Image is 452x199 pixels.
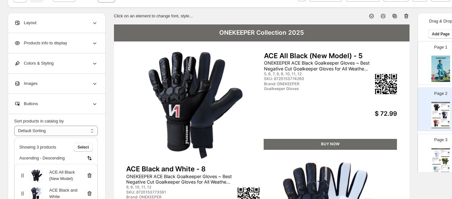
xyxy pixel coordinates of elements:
div: ONEKEEPER ACE Black Goalkeeper Gloves ~ Best Negative Cut Goalkeeper Gloves for All Weathe... [126,174,237,185]
span: Select [78,145,89,150]
div: $ 33.99 [438,162,441,163]
div: BUY NOW [264,139,397,149]
img: primaryImage [432,104,441,111]
img: qrcode [448,105,449,107]
div: Goalkeeper Gloves [264,86,344,91]
div: ONEKEEPER Collection 2025 [431,148,450,149]
div: $ 72.99 [446,154,449,155]
div: ONEKEEPER ACE Black Goalkeeper Gloves ~ Best Negative Cut Goalkeeper Gloves for All Weathe... [264,60,374,71]
div: Brand: ONEKEEPER [441,153,446,153]
img: sortIcon [86,155,93,161]
div: ONEKEEPER Collection 2025 [431,102,450,103]
img: primaryImage [441,111,449,119]
img: qrcode [448,152,449,153]
img: primaryImage [441,158,449,165]
div: Goalkeeper Gloves [432,162,438,162]
div: BUY NOW [441,172,449,172]
img: qrcode [375,74,397,94]
div: ONEKEEPER ACE Black Goalkeeper Gloves ~ Best Negative Cut Goalkeeper Gloves for All Weathe... [441,151,448,152]
img: cover page [431,56,450,82]
div: ONEKEEPER ACE Black Goalkeeper Gloves ~ Best Negative Cut Goalkeeper Gloves for All Weathe... [441,120,448,122]
div: ONEKEEPER ACE Black Goalkeeper Gloves ~ Best Negative Cut Goalkeeper Gloves for All Weathe... [432,159,439,161]
span: Showing 3 products [19,144,56,150]
img: qrcode [439,159,440,161]
div: ONEKEEPER ACE Black Goalkeeper Gloves ~ Best Negative Cut Goalkeeper Gloves for All Weathe... [441,104,448,106]
p: Page 3 [434,137,447,143]
img: qrcode [448,167,449,168]
div: BUY NOW [432,164,441,165]
span: Sort products in catalog by [14,119,64,123]
div: $ 72.99 [345,110,397,118]
div: SKU: 8720153773867 [441,169,446,169]
div: FUSION Junior Yellow & Black - Fingersaves Ready (Sold... [432,158,441,159]
div: BUY NOW [432,118,441,118]
img: qrcode [448,121,449,122]
div: SKU: 8720153773591 [126,190,206,194]
p: Ascending - Descending [19,155,65,161]
div: SKU: 8720153774260 [264,77,344,81]
div: ACE All Black (New Model) [49,169,81,182]
p: Page 2 [434,90,447,97]
img: productImage [30,169,43,182]
span: Images [14,80,38,87]
div: ONEKEEPER Collection 2025 [114,24,410,41]
div: ONEKEEPER | Page undefined [431,128,450,128]
div: $ 72.99 [446,108,449,108]
div: ONEKEEPER ACE Black Goalkeeper Gloves ~ Best Negative Cut Goalkeeper Gloves for All Weathe... [441,167,448,168]
div: Brand: ONEKEEPER [264,82,344,86]
img: primaryImage [432,119,441,127]
span: Add Page [432,32,450,37]
div: 5, 6, 7, 8, 9, 10, 11, 12 [264,72,344,76]
div: ACE All Black (New Model) - 5 [441,104,449,104]
div: BUY NOW [441,110,449,111]
span: Products info to display [14,40,67,46]
div: 8, 9, 10, 11, 12 [126,185,206,189]
div: ONEKEEPER ACE Black Goalkeeper Gloves ~ Best Negative Cut Goalkeeper Gloves for All Weathe... [432,112,439,114]
div: ACE White - 5 [441,150,449,151]
div: Goalkeeper Gloves [441,107,446,107]
div: $ 76.95 [446,170,449,170]
div: ACE All Black (New Model) - 5 [264,52,397,60]
span: Colors & Styling [14,60,53,67]
img: primaryImage [126,47,259,160]
span: Layout [14,20,36,26]
img: primaryImage [432,166,441,173]
div: $ 89.95 [438,116,441,116]
p: Page 1 [434,44,447,50]
img: qrcode [439,113,440,114]
div: Iconic Blue - Strap or Strapless - 5 / Blue [441,166,449,167]
p: Click on an element to change font, style... [114,13,193,19]
div: Brand: ONEKEEPER [441,122,446,122]
div: SKU: 8720153773591 [432,114,438,114]
span: Buttons [14,101,38,107]
img: primaryImage [432,150,441,158]
button: Select [74,143,93,152]
div: ACE Black and White - 8 [126,165,259,173]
